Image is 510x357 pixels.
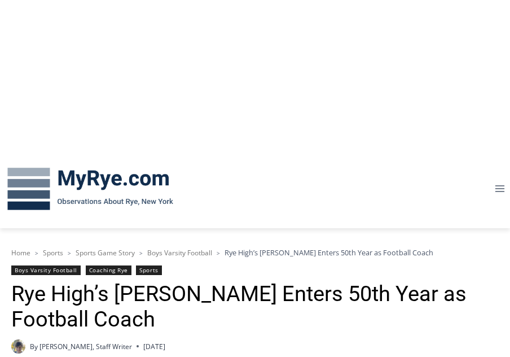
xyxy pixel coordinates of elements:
nav: Breadcrumbs [11,247,499,258]
a: Author image [11,339,25,354]
a: Boys Varsity Football [11,265,81,275]
h1: Rye High’s [PERSON_NAME] Enters 50th Year as Football Coach [11,281,499,333]
a: Sports [136,265,161,275]
a: Home [11,248,30,258]
span: > [217,249,220,257]
a: Sports Game Story [76,248,135,258]
time: [DATE] [143,341,165,352]
a: Sports [43,248,63,258]
span: > [35,249,38,257]
a: Boys Varsity Football [147,248,212,258]
span: > [68,249,71,257]
a: Coaching Rye [86,265,131,275]
span: > [139,249,143,257]
span: By [30,341,38,352]
img: (PHOTO: MyRye.com 2024 Head Intern, Editor and now Staff Writer Charlie Morris. Contributed.)Char... [11,339,25,354]
a: [PERSON_NAME], Staff Writer [39,342,132,351]
button: Open menu [489,180,510,198]
span: Rye High’s [PERSON_NAME] Enters 50th Year as Football Coach [225,247,433,258]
